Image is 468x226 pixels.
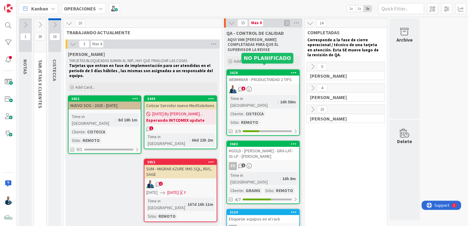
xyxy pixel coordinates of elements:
[244,187,262,194] div: GRAINS
[190,137,215,143] div: 66d 22h 2m
[317,63,327,70] span: 0
[146,213,156,220] div: Sitio
[227,209,299,215] div: 3134
[185,201,186,208] span: :
[226,141,300,204] a: 3683#GOLD - [PERSON_NAME] - GRA-LAT-01-LP - [PERSON_NAME]FVTime in [GEOGRAPHIC_DATA]:16h 8mClient...
[229,119,239,126] div: Sitio
[186,201,215,208] div: 167d 16h 11m
[378,3,424,14] input: Quick Filter...
[70,113,116,127] div: Time in [GEOGRAPHIC_DATA]
[227,141,299,160] div: 3683#GOLD - [PERSON_NAME] - GRA-LAT-01-LP - [PERSON_NAME]
[363,6,372,12] span: 3x
[397,138,412,145] div: Delete
[71,97,141,101] div: 3652
[70,137,80,144] div: Sitio
[189,137,190,143] span: :
[227,215,299,223] div: Etiquetar equipos en el rack
[32,2,33,7] div: 1
[31,5,48,12] span: Kanban
[4,196,13,205] img: GA
[230,210,299,214] div: 3134
[278,98,279,105] span: :
[68,51,105,57] span: GABRIEL
[144,165,217,178] div: SUM - MIGRAR AZURE VMS SQL, RDS, SAGE
[317,106,327,113] span: 10
[69,96,141,102] div: 3652
[307,37,380,57] strong: Corresponde a la fase de cierre operacional / técnico de una tarjeta en atención. Esta SE mueve l...
[310,94,377,100] span: NAVIL
[146,189,158,196] span: [DATE]
[184,189,186,196] div: Y
[66,29,214,35] span: TRABAJANDO ACTUALMENTE
[226,69,300,136] a: 3628WEBMINAR - PRODUCTIVIDAD 2 TIPSGATime in [GEOGRAPHIC_DATA]:16h 58mCliente:CISTECCASitio:REMOT...
[157,213,177,220] div: REMOTO
[240,119,260,126] div: REMOTO
[241,163,245,167] span: 2
[235,128,241,135] span: 3/9
[22,59,28,74] span: NOTAS
[35,33,45,40] span: 36
[229,162,237,170] div: FV
[69,63,214,78] strong: Tarjetas que entran en fase de implementación para ser atendidas en el periodo de 5 días hábiles ...
[13,1,28,8] span: Support
[316,20,326,27] span: 14
[244,110,265,117] div: CISTECCA
[144,102,217,109] div: Cotizar Servidor nuevo MedSolutions
[146,133,189,147] div: Time in [GEOGRAPHIC_DATA]
[281,175,297,182] div: 16h 8m
[229,110,243,117] div: Cliente
[310,73,377,79] span: GABRIEL
[230,71,299,75] div: 3628
[244,55,291,61] h5: NO PLANIFICADO
[226,30,284,36] span: QA - CONTROL DE CALIDAD
[146,198,185,211] div: Time in [GEOGRAPHIC_DATA]
[347,6,355,12] span: 1x
[69,58,187,63] span: TARJETAS BLOQUEADAS SUMAN AL WIP, HAY QUE FINALIZAR LAS COSAS
[274,187,295,194] div: REMOTO
[144,96,217,102] div: 3440
[37,60,43,108] span: TARJETAS X CLIENTES
[227,70,299,76] div: 3628
[355,6,363,12] span: 2x
[235,196,241,203] span: 4/7
[280,175,281,182] span: :
[227,147,299,160] div: #GOLD - [PERSON_NAME] - GRA-LAT-01-LP - [PERSON_NAME]
[167,189,179,196] span: [DATE]
[80,137,81,144] span: :
[20,33,31,40] span: 1
[227,209,299,223] div: 3134Etiquetar equipos en el rack
[144,159,217,222] a: 2853SUM - MIGRAR AZURE VMS SQL, RDS, SAGEGA[DATE][DATE]YTime in [GEOGRAPHIC_DATA]:167d 16h 11mSit...
[273,187,274,194] span: :
[264,187,273,194] div: Sitio
[92,43,102,46] div: Max 4
[69,102,141,109] div: NUEVO SOS - 2025 - [DATE]
[147,97,217,101] div: 3440
[227,76,299,83] div: WEBMINAR - PRODUCTIVIDAD 2 TIPS
[241,87,245,91] span: 8
[251,21,262,24] div: Max 0
[159,182,163,186] span: 2
[81,137,101,144] div: REMOTO
[144,95,217,149] a: 3440Cotizar Servidor nuevo MedSolutions[DATE] By [PERSON_NAME]...Esperando INTCOMEX updateTime in...
[149,126,153,130] span: 1
[144,159,217,165] div: 2853
[146,117,215,123] b: Esperando INTCOMEX update
[243,187,244,194] span: :
[69,96,141,109] div: 3652NUEVO SOS - 2025 - [DATE]
[146,180,154,188] img: GA
[144,96,217,109] div: 3440Cotizar Servidor nuevo MedSolutions
[117,117,139,123] div: 8d 18h 1m
[52,59,58,81] span: CISTECCA
[227,141,299,147] div: 3683
[317,84,327,92] span: 4
[50,33,60,40] span: 16
[147,160,217,164] div: 2853
[227,70,299,83] div: 3628WEBMINAR - PRODUCTIVIDAD 2 TIPS
[279,98,297,105] div: 16h 58m
[229,85,237,93] img: GA
[237,19,248,27] span: 15
[152,111,202,117] span: [DATE] By [PERSON_NAME]...
[79,40,89,48] span: 3
[85,128,86,135] span: :
[64,6,96,12] b: OPERACIONES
